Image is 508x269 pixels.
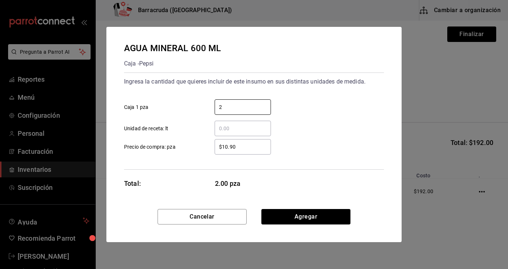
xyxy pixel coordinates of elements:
input: Caja 1 pza [215,103,271,112]
div: Caja - Pepsi [124,58,221,70]
div: Ingresa la cantidad que quieres incluir de este insumo en sus distintas unidades de medida. [124,76,384,88]
div: AGUA MINERAL 600 ML [124,42,221,55]
span: Caja 1 pza [124,103,148,111]
button: Agregar [261,209,350,224]
span: Precio de compra: pza [124,143,176,151]
button: Cancelar [158,209,247,224]
input: Unidad de receta: lt [215,124,271,133]
input: Precio de compra: pza [215,142,271,151]
span: 2.00 pza [215,178,271,188]
div: Total: [124,178,141,188]
span: Unidad de receta: lt [124,125,169,132]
